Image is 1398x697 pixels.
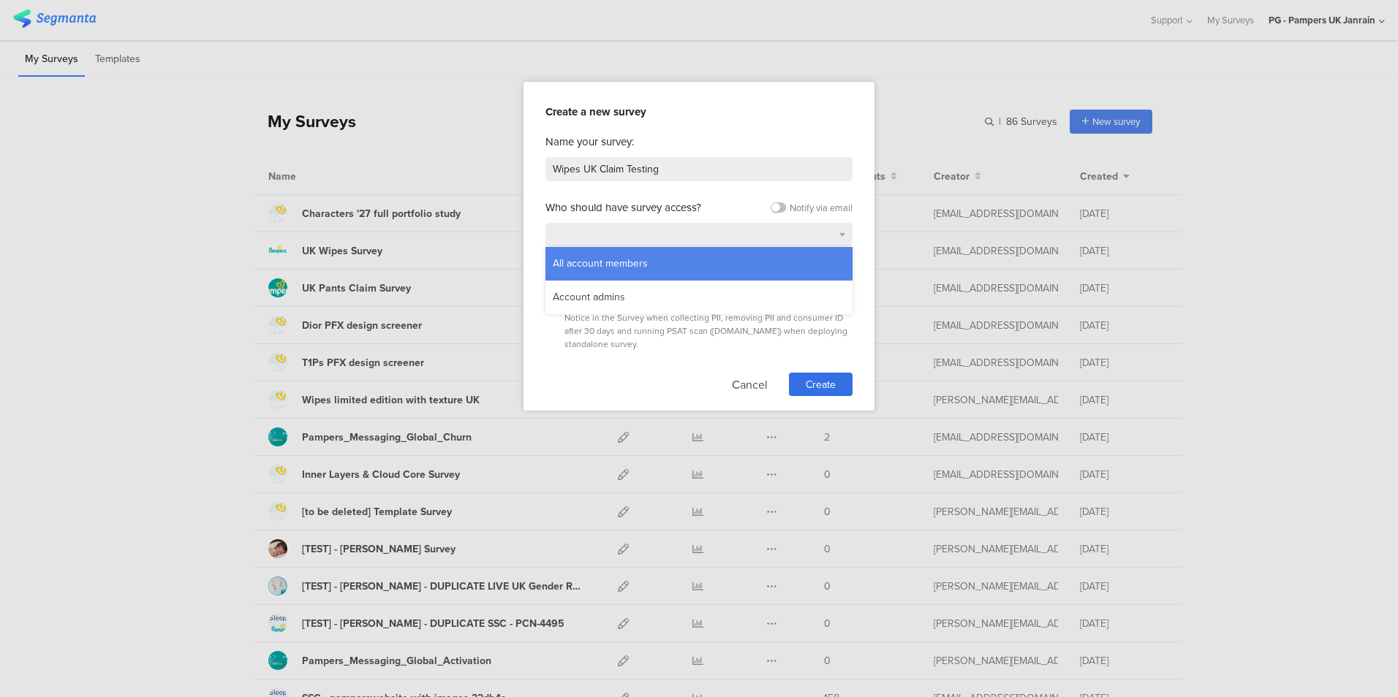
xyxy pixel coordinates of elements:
[712,324,779,338] a: [DOMAIN_NAME]
[545,253,655,275] div: All account members
[545,134,853,150] div: Name your survey:
[732,373,768,396] button: Cancel
[790,201,853,215] div: Notify via email
[545,199,701,216] div: Who should have survey access?
[806,377,836,392] span: Create
[545,286,632,308] div: Account admins
[545,104,853,120] div: Create a new survey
